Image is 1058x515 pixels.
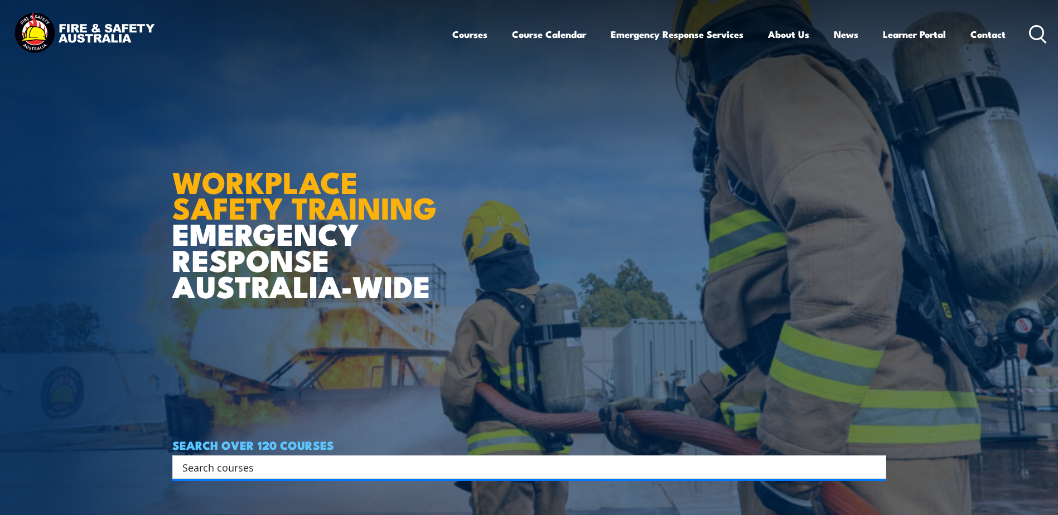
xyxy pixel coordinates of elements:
input: Search input [182,459,862,475]
h1: EMERGENCY RESPONSE AUSTRALIA-WIDE [172,140,445,299]
a: Contact [970,20,1006,49]
a: Courses [452,20,487,49]
button: Search magnifier button [867,459,882,475]
a: News [834,20,858,49]
a: About Us [768,20,809,49]
a: Learner Portal [883,20,946,49]
h4: SEARCH OVER 120 COURSES [172,439,886,451]
a: Emergency Response Services [611,20,743,49]
a: Course Calendar [512,20,586,49]
strong: WORKPLACE SAFETY TRAINING [172,158,437,230]
form: Search form [185,459,864,475]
